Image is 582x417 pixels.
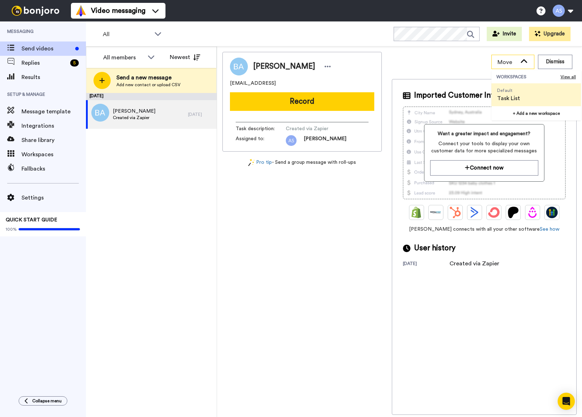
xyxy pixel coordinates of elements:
[21,136,86,144] span: Share library
[449,207,461,218] img: Hubspot
[497,88,520,93] span: Default
[546,207,558,218] img: GoHighLevel
[529,27,571,41] button: Upgrade
[248,159,255,166] img: magic-wand.svg
[230,92,374,111] button: Record
[286,135,297,146] img: as.png
[488,207,500,218] img: ConvertKit
[561,74,576,80] span: View all
[403,226,566,233] span: [PERSON_NAME] connects with all your other software
[497,94,520,103] span: Task List
[414,90,498,101] span: Imported Customer Info
[21,59,67,67] span: Replies
[91,6,145,16] span: Video messaging
[19,396,67,406] button: Collapse menu
[86,93,217,100] div: [DATE]
[558,393,575,410] div: Open Intercom Messenger
[21,150,86,159] span: Workspaces
[253,61,315,72] span: [PERSON_NAME]
[9,6,62,16] img: bj-logo-header-white.svg
[21,44,72,53] span: Send videos
[491,106,581,121] button: + Add a new workspace
[6,226,17,232] span: 100%
[75,5,87,16] img: vm-color.svg
[230,80,276,87] span: [EMAIL_ADDRESS]
[21,122,86,130] span: Integrations
[508,207,519,218] img: Patreon
[164,50,206,64] button: Newest
[527,207,538,218] img: Drip
[222,159,382,166] div: - Send a group message with roll-ups
[113,108,155,115] span: [PERSON_NAME]
[496,74,561,80] span: WORKSPACES
[430,207,442,218] img: Ontraport
[540,227,559,232] a: See how
[230,58,248,75] img: Image of Brian Anderson
[538,55,572,69] button: Dismiss
[487,27,522,41] button: Invite
[286,125,354,132] span: Created via Zapier
[430,160,538,176] button: Connect now
[414,243,456,254] span: User history
[304,135,346,146] span: [PERSON_NAME]
[430,140,538,154] span: Connect your tools to display your own customer data for more specialized messages
[236,135,286,146] span: Assigned to:
[70,59,79,67] div: 5
[103,30,151,39] span: All
[248,159,272,166] a: Pro tip
[188,112,213,117] div: [DATE]
[6,217,57,222] span: QUICK START GUIDE
[403,261,449,268] div: [DATE]
[21,107,86,116] span: Message template
[21,73,86,82] span: Results
[21,193,86,202] span: Settings
[116,73,181,82] span: Send a new message
[469,207,480,218] img: ActiveCampaign
[32,398,62,404] span: Collapse menu
[21,165,86,173] span: Fallbacks
[116,82,181,88] span: Add new contact or upload CSV
[113,115,155,121] span: Created via Zapier
[91,104,109,122] img: ba.png
[497,58,517,67] span: Move
[236,125,286,132] span: Task description :
[430,130,538,137] span: Want a greater impact and engagement?
[411,207,422,218] img: Shopify
[103,53,144,62] div: All members
[449,259,499,268] div: Created via Zapier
